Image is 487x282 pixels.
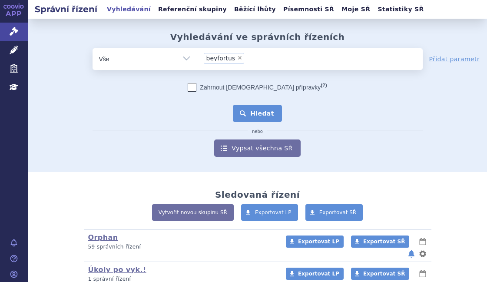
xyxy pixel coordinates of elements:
[88,243,275,251] p: 59 správních řízení
[351,236,409,248] a: Exportovat SŘ
[206,55,235,61] span: beyfortus
[339,3,373,15] a: Moje SŘ
[241,204,298,221] a: Exportovat LP
[418,269,427,279] button: lhůty
[237,55,242,60] span: ×
[375,3,426,15] a: Statistiky SŘ
[248,129,267,134] i: nebo
[170,32,345,42] h2: Vyhledávání ve správních řízeních
[156,3,229,15] a: Referenční skupiny
[232,3,278,15] a: Běžící lhůty
[215,189,300,200] h2: Sledovaná řízení
[286,236,344,248] a: Exportovat LP
[188,83,327,92] label: Zahrnout [DEMOGRAPHIC_DATA] přípravky
[88,233,118,242] a: Orphan
[429,55,480,63] a: Přidat parametr
[363,271,405,277] span: Exportovat SŘ
[298,239,339,245] span: Exportovat LP
[152,204,234,221] a: Vytvořit novou skupinu SŘ
[255,209,292,216] span: Exportovat LP
[407,249,416,259] button: notifikace
[363,239,405,245] span: Exportovat SŘ
[88,265,146,274] a: Úkoly po vyk.!
[319,209,357,216] span: Exportovat SŘ
[418,236,427,247] button: lhůty
[418,249,427,259] button: nastavení
[104,3,153,15] a: Vyhledávání
[298,271,339,277] span: Exportovat LP
[214,139,300,157] a: Vypsat všechna SŘ
[233,105,282,122] button: Hledat
[286,268,344,280] a: Exportovat LP
[28,3,104,15] h2: Správní řízení
[321,83,327,88] abbr: (?)
[281,3,337,15] a: Písemnosti SŘ
[351,268,409,280] a: Exportovat SŘ
[247,53,292,63] input: beyfortus
[305,204,363,221] a: Exportovat SŘ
